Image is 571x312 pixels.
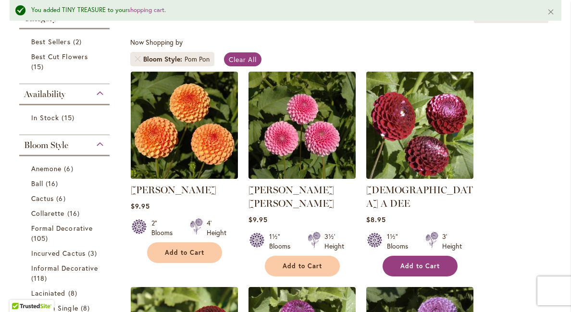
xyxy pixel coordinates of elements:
span: Add to Cart [283,262,322,270]
span: 105 [31,233,50,243]
a: Best Cut Flowers [31,51,100,72]
span: Anemone [31,164,62,173]
span: Add to Cart [165,249,204,257]
a: Informal Decorative 118 [31,263,100,283]
span: 6 [56,193,68,203]
span: Cactus [31,194,54,203]
button: Add to Cart [147,242,222,263]
a: Cactus 6 [31,193,100,203]
span: Bloom Style [24,140,68,150]
span: Ball [31,179,43,188]
a: In Stock 15 [31,112,100,123]
div: 3' Height [442,232,462,251]
span: In Stock [31,113,59,122]
button: Add to Cart [383,256,458,276]
span: Now Shopping by [130,37,183,47]
div: 2" Blooms [151,218,178,237]
span: $9.95 [131,201,150,211]
span: 6 [64,163,75,174]
iframe: Launch Accessibility Center [7,278,34,305]
span: Incurved Cactus [31,249,86,258]
span: Bloom Style [143,54,185,64]
span: Best Sellers [31,37,71,46]
span: 15 [62,112,76,123]
span: 15 [31,62,46,72]
div: 1½" Blooms [269,232,296,251]
a: BETTY ANNE [248,172,356,181]
span: Collarette [31,209,65,218]
span: Add to Cart [400,262,440,270]
div: Pom Pon [185,54,210,64]
a: CHICK A DEE [366,172,473,181]
a: [PERSON_NAME] [PERSON_NAME] [248,184,334,209]
img: AMBER QUEEN [131,72,238,179]
span: 8 [68,288,80,298]
a: Remove Bloom Style Pom Pon [135,56,141,62]
a: Collarette 16 [31,208,100,218]
a: Best Sellers [31,37,100,47]
span: Informal Decorative [31,263,98,273]
span: $9.95 [248,215,268,224]
a: Anemone 6 [31,163,100,174]
span: Formal Decorative [31,224,93,233]
span: $8.95 [366,215,386,224]
span: 2 [73,37,84,47]
a: Formal Decorative 105 [31,223,100,243]
div: 1½" Blooms [387,232,414,251]
a: [PERSON_NAME] [131,184,216,196]
a: Clear All [224,52,262,66]
span: Availability [24,89,65,100]
img: CHICK A DEE [366,72,473,179]
span: 3 [88,248,99,258]
div: 3½' Height [324,232,344,251]
button: Add to Cart [265,256,340,276]
img: BETTY ANNE [248,72,356,179]
a: [DEMOGRAPHIC_DATA] A DEE [366,184,473,209]
div: 4' Height [207,218,226,237]
span: 16 [67,208,82,218]
span: 118 [31,273,50,283]
a: AMBER QUEEN [131,172,238,181]
a: Ball 16 [31,178,100,188]
a: shopping cart [127,6,164,14]
a: Laciniated 8 [31,288,100,298]
span: Laciniated [31,288,66,298]
span: Best Cut Flowers [31,52,88,61]
a: Incurved Cactus 3 [31,248,100,258]
div: You added TINY TREASURE to your . [31,6,533,15]
span: Clear All [229,55,257,64]
span: 16 [46,178,61,188]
